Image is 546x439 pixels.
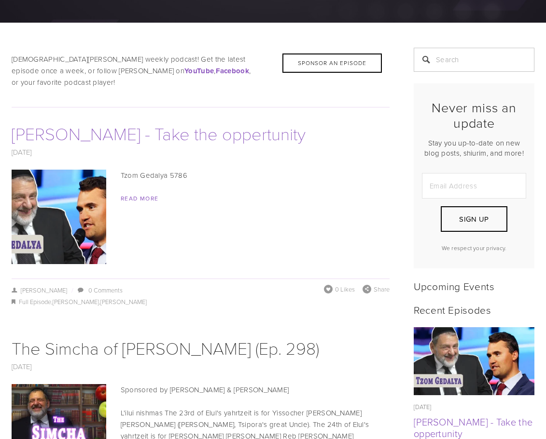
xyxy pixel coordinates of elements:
h2: Never miss an update [422,100,526,131]
div: Share [363,285,390,293]
a: [PERSON_NAME] [12,286,67,294]
div: Sponsor an Episode [282,53,382,73]
a: [PERSON_NAME] [100,297,147,306]
a: [DATE] [12,147,32,157]
span: Sign Up [459,214,489,224]
a: [PERSON_NAME] - Take the oppertunity [12,121,306,145]
a: [DATE] [12,361,32,372]
p: Sponsored by [PERSON_NAME] & [PERSON_NAME] [12,384,390,396]
h2: Upcoming Events [414,280,534,292]
button: Sign Up [441,206,507,232]
a: Read More [121,194,159,202]
input: Email Address [422,173,526,199]
input: Search [414,48,534,72]
img: Tzom Gedalya - Take the oppertunity [414,327,535,395]
p: Stay you up-to-date on new blog posts, shiurim, and more! [422,138,526,158]
h2: Recent Episodes [414,304,534,316]
a: Facebook [216,66,249,76]
a: [PERSON_NAME] [53,297,99,306]
span: 0 Likes [335,285,355,293]
span: / [67,286,77,294]
div: , , [12,296,390,308]
a: YouTube [184,66,214,76]
p: Tzom Gedalya 5786 [12,170,390,181]
a: Full Episode [19,297,51,306]
p: We respect your privacy. [422,244,526,252]
p: [DEMOGRAPHIC_DATA][PERSON_NAME] weekly podcast! Get the latest episode once a week, or follow [PE... [12,53,390,88]
a: The Simcha of [PERSON_NAME] (Ep. 298) [12,336,319,359]
a: 0 Comments [88,286,123,294]
time: [DATE] [414,402,432,411]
